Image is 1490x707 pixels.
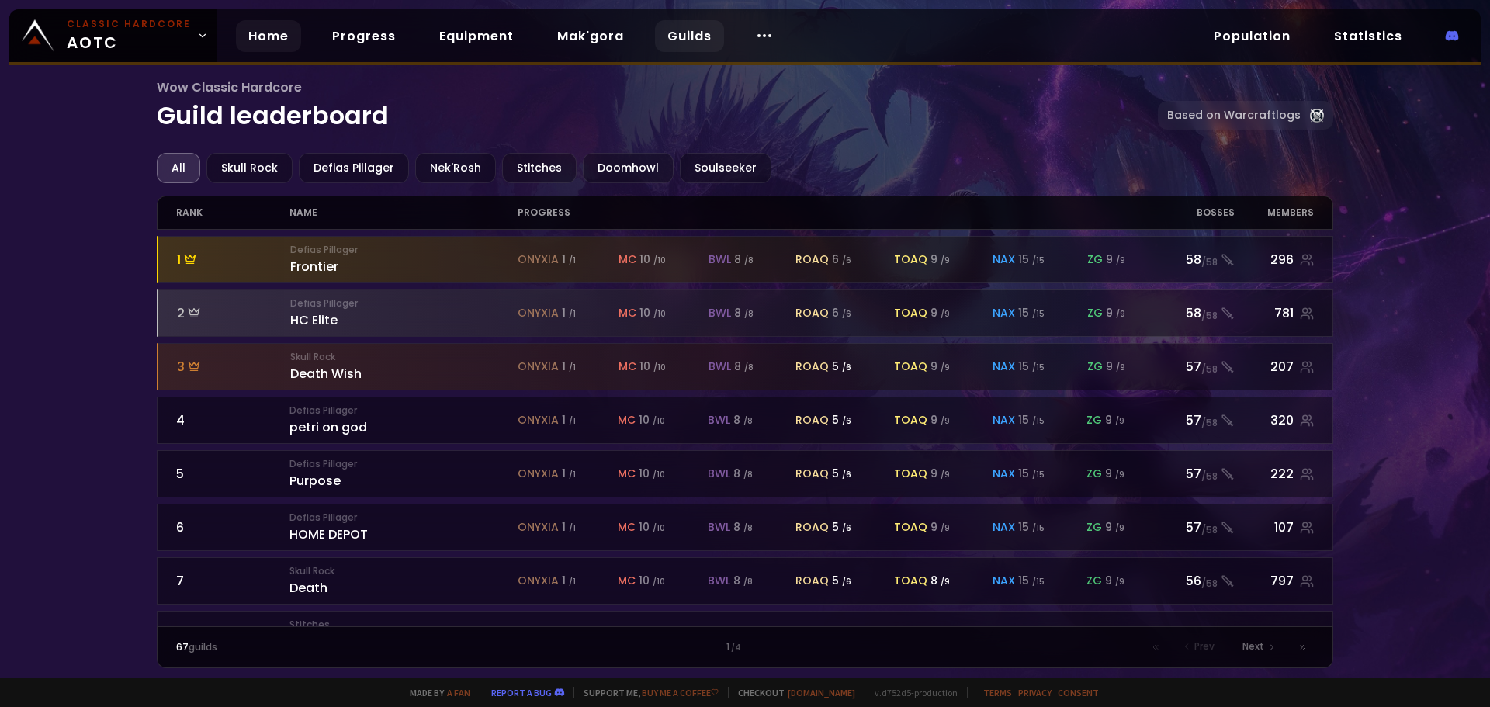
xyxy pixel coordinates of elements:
[894,412,927,428] span: toaq
[1086,519,1102,535] span: zg
[1158,101,1333,130] a: Based on Warcraftlogs
[518,359,559,375] span: onyxia
[842,255,851,266] small: / 6
[289,564,517,578] small: Skull Rock
[299,153,409,183] div: Defias Pillager
[157,504,1334,551] a: 6Defias PillagerHOME DEPOTonyxia 1 /1mc 10 /10bwl 8 /8roaq 5 /6toaq 9 /9nax 15 /15zg 9 /957/58107
[832,519,851,535] div: 5
[176,625,290,644] div: 8
[1105,466,1124,482] div: 9
[795,466,829,482] span: roaq
[894,251,927,268] span: toaq
[460,640,1029,654] div: 1
[941,255,950,266] small: / 9
[1018,412,1045,428] div: 15
[1032,469,1045,480] small: / 15
[1201,523,1218,537] small: / 58
[795,573,829,589] span: roaq
[289,618,517,632] small: Stitches
[743,469,753,480] small: / 8
[1242,639,1264,653] span: Next
[502,153,577,183] div: Stitches
[562,305,576,321] div: 1
[709,251,731,268] span: bwl
[1235,411,1315,430] div: 320
[177,303,291,323] div: 2
[788,687,855,698] a: [DOMAIN_NAME]
[894,466,927,482] span: toaq
[491,687,552,698] a: Report a bug
[795,305,829,321] span: roaq
[1018,519,1045,535] div: 15
[1105,412,1124,428] div: 9
[290,350,518,364] small: Skull Rock
[1086,412,1102,428] span: zg
[894,305,927,321] span: toaq
[1235,518,1315,537] div: 107
[842,576,851,587] small: / 6
[930,359,950,375] div: 9
[842,415,851,427] small: / 6
[1144,357,1235,376] div: 57
[157,236,1334,283] a: 1Defias PillagerFrontieronyxia 1 /1mc 10 /10bwl 8 /8roaq 6 /6toaq 9 /9nax 15 /15zg 9 /958/58296
[832,359,851,375] div: 5
[1201,362,1218,376] small: / 58
[290,296,518,330] div: HC Elite
[619,359,636,375] span: mc
[1143,518,1234,537] div: 57
[289,511,517,544] div: HOME DEPOT
[733,466,753,482] div: 8
[993,412,1015,428] span: nax
[842,469,851,480] small: / 6
[289,457,517,490] div: Purpose
[941,415,950,427] small: / 9
[993,519,1015,535] span: nax
[708,519,730,535] span: bwl
[157,557,1334,605] a: 7Skull RockDeathonyxia 1 /1mc 10 /10bwl 8 /8roaq 5 /6toaq 8 /9nax 15 /15zg 9 /956/58797
[562,412,576,428] div: 1
[1201,255,1218,269] small: / 58
[639,359,666,375] div: 10
[569,255,576,266] small: / 1
[1201,416,1218,430] small: / 58
[731,642,741,654] small: / 4
[562,466,576,482] div: 1
[639,466,665,482] div: 10
[1235,464,1315,483] div: 222
[708,466,730,482] span: bwl
[733,519,753,535] div: 8
[176,411,290,430] div: 4
[1235,571,1315,591] div: 797
[941,308,950,320] small: / 9
[157,343,1334,390] a: 3Skull RockDeath Wishonyxia 1 /1mc 10 /10bwl 8 /8roaq 5 /6toaq 9 /9nax 15 /15zg 9 /957/58207
[177,357,291,376] div: 3
[1115,576,1124,587] small: / 9
[734,359,754,375] div: 8
[653,522,665,534] small: / 10
[653,362,666,373] small: / 10
[1235,196,1315,229] div: members
[1032,415,1045,427] small: / 15
[642,687,719,698] a: Buy me a coffee
[290,350,518,383] div: Death Wish
[176,640,461,654] div: guilds
[1105,573,1124,589] div: 9
[639,251,666,268] div: 10
[427,20,526,52] a: Equipment
[639,573,665,589] div: 10
[157,611,1334,658] a: 8StitchesSoul of Irononyxia 1 /1mc 10 /10bwl 8 /8roaq 6 /6toaq 8 /9nax 15 /15zg 8 /956/58883
[157,78,1159,97] span: Wow Classic Hardcore
[734,251,754,268] div: 8
[941,469,950,480] small: / 9
[176,571,290,591] div: 7
[842,308,851,320] small: / 6
[1018,687,1052,698] a: Privacy
[518,196,1144,229] div: progress
[1058,687,1099,698] a: Consent
[619,305,636,321] span: mc
[518,305,559,321] span: onyxia
[832,251,851,268] div: 6
[680,153,771,183] div: Soulseeker
[1144,303,1235,323] div: 58
[518,573,559,589] span: onyxia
